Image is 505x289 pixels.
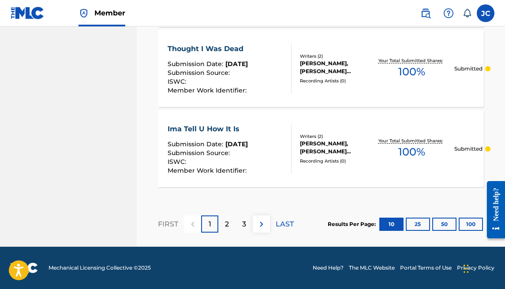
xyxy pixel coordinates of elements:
[300,158,369,164] div: Recording Artists ( 0 )
[379,218,404,231] button: 10
[168,69,232,77] span: Submission Source :
[417,4,434,22] a: Public Search
[459,218,483,231] button: 100
[168,78,188,85] span: ISWC :
[378,137,445,144] p: Your Total Submitted Shares:
[209,219,211,230] p: 1
[242,219,246,230] p: 3
[276,219,294,230] p: LAST
[168,149,232,157] span: Submission Source :
[454,65,483,73] p: Submitted
[256,219,267,230] img: right
[432,218,456,231] button: 50
[440,4,457,22] div: Help
[225,60,248,68] span: [DATE]
[400,264,452,272] a: Portal Terms of Use
[49,264,151,272] span: Mechanical Licensing Collective © 2025
[464,256,469,282] div: Drag
[158,30,484,107] a: Thought I Was DeadSubmission Date:[DATE]Submission Source:ISWC:Member Work Identifier:Writers (2)...
[454,145,483,153] p: Submitted
[480,174,505,245] iframe: Resource Center
[420,8,431,19] img: search
[349,264,395,272] a: The MLC Website
[225,219,229,230] p: 2
[225,140,248,148] span: [DATE]
[94,8,125,18] span: Member
[168,167,249,174] span: Member Work Identifier :
[406,218,430,231] button: 25
[398,144,425,160] span: 100 %
[313,264,344,272] a: Need Help?
[168,44,249,54] div: Thought I Was Dead
[457,264,494,272] a: Privacy Policy
[398,64,425,80] span: 100 %
[168,86,249,94] span: Member Work Identifier :
[158,219,178,230] p: FIRST
[328,220,378,228] p: Results Per Page:
[300,140,369,156] div: [PERSON_NAME], [PERSON_NAME] [PERSON_NAME]
[477,4,494,22] div: User Menu
[11,263,38,273] img: logo
[168,140,225,148] span: Submission Date :
[443,8,454,19] img: help
[378,57,445,64] p: Your Total Submitted Shares:
[300,78,369,84] div: Recording Artists ( 0 )
[461,247,505,289] iframe: Chat Widget
[168,124,249,134] div: Ima Tell U How It Is
[168,158,188,166] span: ISWC :
[168,60,225,68] span: Submission Date :
[463,9,471,18] div: Notifications
[11,7,45,19] img: MLC Logo
[300,53,369,59] div: Writers ( 2 )
[300,59,369,75] div: [PERSON_NAME], [PERSON_NAME] [PERSON_NAME]
[300,133,369,140] div: Writers ( 2 )
[79,8,89,19] img: Top Rightsholder
[158,110,484,187] a: Ima Tell U How It IsSubmission Date:[DATE]Submission Source:ISWC:Member Work Identifier:Writers (...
